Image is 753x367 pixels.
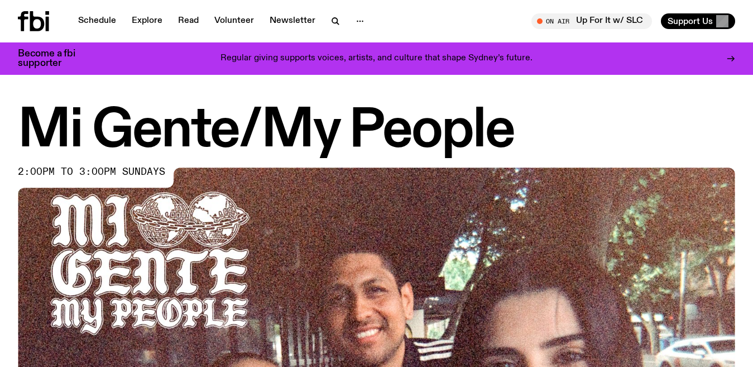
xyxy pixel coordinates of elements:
a: Volunteer [208,13,261,29]
span: 2:00pm to 3:00pm sundays [18,168,165,177]
h3: Become a fbi supporter [18,49,89,68]
span: Support Us [668,16,713,26]
h1: Mi Gente/My People [18,106,735,156]
button: Support Us [661,13,735,29]
a: Explore [125,13,169,29]
a: Read [171,13,205,29]
a: Schedule [71,13,123,29]
p: Regular giving supports voices, artists, and culture that shape Sydney’s future. [220,54,533,64]
button: On AirUp For It w/ SLC [531,13,652,29]
a: Newsletter [263,13,322,29]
